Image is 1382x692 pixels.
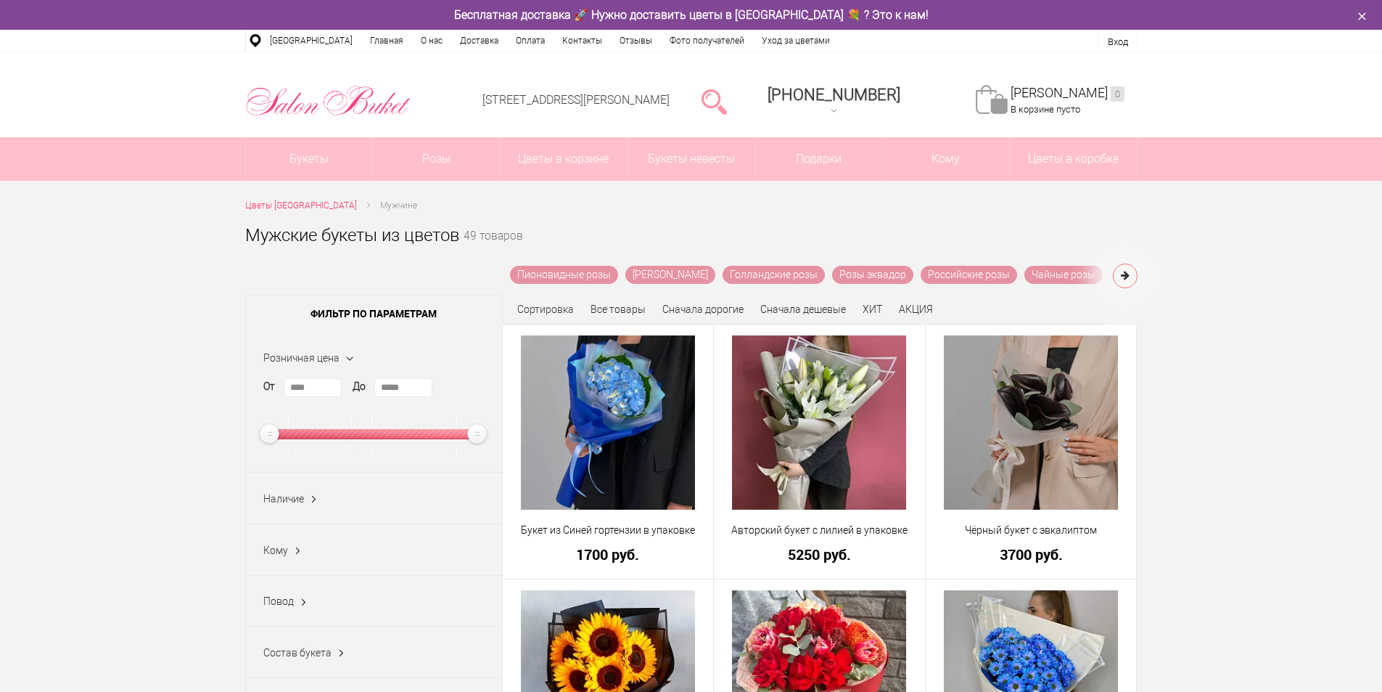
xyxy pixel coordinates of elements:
a: Подарки [755,137,882,181]
img: Букет из Синей гортензии в упаковке [521,335,695,510]
a: Цветы [GEOGRAPHIC_DATA] [245,198,357,213]
img: Чёрный букет с эвкалиптом [944,335,1118,510]
a: Сначала дорогие [662,304,744,315]
small: 49 товаров [464,231,523,266]
a: 5250 руб. [723,547,916,562]
span: Розничная цена [263,352,340,364]
a: ХИТ [863,304,882,315]
a: Чёрный букет с эвкалиптом [935,523,1127,538]
a: Российские розы [921,266,1017,284]
a: О нас [412,30,451,52]
a: Авторский букет с лилией в упаковке [723,523,916,538]
label: До [353,379,366,394]
span: Фильтр по параметрам [246,296,502,332]
a: [STREET_ADDRESS][PERSON_NAME] [482,93,670,107]
h1: Мужские букеты из цветов [245,222,459,248]
span: [PHONE_NUMBER] [768,86,900,104]
a: 3700 руб. [935,547,1127,562]
a: Уход за цветами [753,30,839,52]
a: Цветы в корзине [501,137,628,181]
span: Кому [263,545,288,556]
a: Чайные розы [1024,266,1103,284]
a: Букет из Синей гортензии в упаковке [512,523,704,538]
a: Фото получателей [661,30,753,52]
span: В корзине пусто [1011,104,1080,115]
img: Цветы Нижний Новгород [245,82,411,120]
a: Доставка [451,30,507,52]
a: [PERSON_NAME] [1011,85,1124,102]
a: Контакты [554,30,611,52]
span: Сортировка [517,304,574,315]
a: Бордовые розы [1110,266,1200,284]
a: Сначала дешевые [760,304,846,315]
a: Розы [373,137,500,181]
a: Розы эквадор [832,266,913,284]
label: От [263,379,275,394]
span: Мужчине [380,200,417,211]
a: Отзывы [611,30,661,52]
ins: 0 [1111,86,1124,102]
span: Кому [882,137,1009,181]
span: Цветы [GEOGRAPHIC_DATA] [245,200,357,211]
a: Оплата [507,30,554,52]
a: Букеты [246,137,373,181]
span: Повод [263,595,294,607]
a: [PHONE_NUMBER] [759,81,909,122]
a: АКЦИЯ [899,304,933,315]
a: Вход [1108,36,1128,47]
a: 1700 руб. [512,547,704,562]
a: Главная [361,30,412,52]
img: Авторский букет с лилией в упаковке [732,335,906,510]
a: [GEOGRAPHIC_DATA] [261,30,361,52]
a: [PERSON_NAME] [625,266,715,284]
a: Букеты невесты [628,137,754,181]
a: Цветы в коробке [1010,137,1137,181]
div: Бесплатная доставка 🚀 Нужно доставить цветы в [GEOGRAPHIC_DATA] 💐 ? Это к нам! [234,7,1148,23]
a: Голландские розы [723,266,825,284]
span: Наличие [263,493,304,505]
span: Состав букета [263,647,332,659]
a: Все товары [591,304,646,315]
a: Пионовидные розы [510,266,618,284]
